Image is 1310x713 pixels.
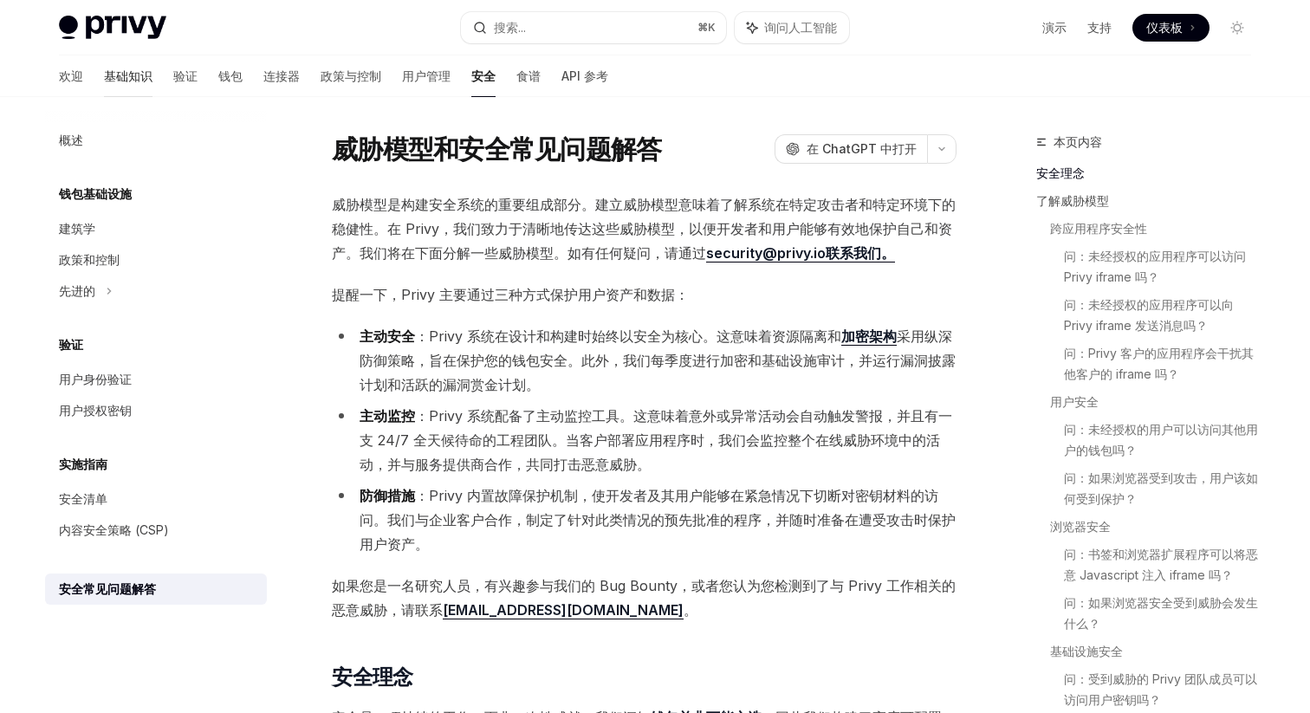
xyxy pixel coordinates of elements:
font: 支持 [1087,20,1112,35]
a: 基础知识 [104,55,152,97]
font: 在 ChatGPT 中打开 [807,141,917,156]
font: 用户身份验证 [59,372,132,386]
font: 威胁模型和安全常见问题解答 [332,133,661,165]
font: ：Privy 系统配备了主动监控工具。这意味着意外或异常活动会自动触发警报，并且有一支 24/7 全天候待命的工程团队。当客户部署应用程序时，我们会监控整个在线威胁环境中的活动，并与服务提供商合... [360,407,952,473]
font: 提醒一下，Privy 主要通过三种方式保护用户资产和数据： [332,286,689,303]
a: 演示 [1042,19,1067,36]
font: 主动监控 [360,407,415,425]
font: 问：如果浏览器安全受到威胁会发生什么？ [1064,595,1258,631]
a: 用户安全 [1050,388,1265,416]
a: 连接器 [263,55,300,97]
a: 问：书签和浏览器扩展程序可以将恶意 Javascript 注入 iframe 吗？ [1064,541,1265,589]
font: 加密架构 [841,327,897,345]
font: 用户授权密钥 [59,403,132,418]
a: [EMAIL_ADDRESS][DOMAIN_NAME] [443,601,684,619]
a: 用户授权密钥 [45,395,267,426]
font: 仪表板 [1146,20,1183,35]
font: 安全常见问题解答 [59,581,156,596]
font: 欢迎 [59,68,83,83]
font: 防御措施 [360,487,415,504]
a: 支持 [1087,19,1112,36]
a: 用户管理 [402,55,451,97]
font: 演示 [1042,20,1067,35]
font: ⌘ [697,21,708,34]
a: 基础设施安全 [1050,638,1265,665]
a: 安全清单 [45,483,267,515]
a: 加密架构 [841,327,897,346]
font: 政策和控制 [59,252,120,267]
button: 搜索...⌘K [461,12,726,43]
a: 钱包 [218,55,243,97]
font: 食谱 [516,68,541,83]
font: 本页内容 [1054,134,1102,149]
font: 安全理念 [332,664,413,690]
font: 如果您是一名研究人员，有兴趣参与我们的 Bug Bounty，或者您认为您检测到了与 Privy 工作相关的恶意威胁，请联系 [332,577,956,619]
a: 建筑学 [45,213,267,244]
a: 用户身份验证 [45,364,267,395]
a: 浏览器安全 [1050,513,1265,541]
font: 安全 [471,68,496,83]
font: 问：如果浏览器受到攻击，用户该如何受到保护？ [1064,470,1258,506]
font: 先进的 [59,283,95,298]
font: 主动安全 [360,327,415,345]
a: 问：未经授权的应用程序可以访问 Privy iframe 吗？ [1064,243,1265,291]
font: 问：未经授权的应用程序可以向 Privy iframe 发送消息吗？ [1064,297,1237,333]
a: 仪表板 [1132,14,1209,42]
a: 安全理念 [1036,159,1265,187]
font: 钱包基础设施 [59,186,132,201]
font: 采用纵深防御策略，旨在保护您的钱包安全。此外，我们每季度进行加密和基础设施审计，并运行漏洞披露计划和活跃的漏洞赏金计划。 [360,327,956,393]
a: 问：未经授权的应用程序可以向 Privy iframe 发送消息吗？ [1064,291,1265,340]
font: 内容安全策略 (CSP) [59,522,169,537]
font: 询问人工智能 [764,20,837,35]
font: 用户管理 [402,68,451,83]
font: API 参考 [561,68,608,83]
font: 用户安全 [1050,394,1099,409]
font: 验证 [173,68,198,83]
font: 问：Privy 客户的应用程序会干扰其他客户的 iframe 吗？ [1064,346,1254,381]
a: 验证 [173,55,198,97]
a: 跨应用程序安全性 [1050,215,1265,243]
img: 灯光标志 [59,16,166,40]
font: ：Privy 内置故障保护机制，使开发者及其用户能够在紧急情况下切断对密钥材料的访问。我们与企业客户合作，制定了针对此类情况的预先批准的程序，并随时准备在遭受攻击时保护用户资产。 [360,487,956,553]
a: API 参考 [561,55,608,97]
font: 钱包 [218,68,243,83]
font: 浏览器安全 [1050,519,1111,534]
font: [EMAIL_ADDRESS][DOMAIN_NAME] [443,601,684,619]
a: 问：Privy 客户的应用程序会干扰其他客户的 iframe 吗？ [1064,340,1265,388]
font: 跨应用程序安全性 [1050,221,1147,236]
a: security@privy.io联系我们。 [706,244,895,263]
button: 切换暗模式 [1223,14,1251,42]
font: 安全理念 [1036,165,1085,180]
font: 如有任何疑问，请通过 [567,244,706,262]
a: 安全 [471,55,496,97]
button: 在 ChatGPT 中打开 [775,134,927,164]
font: K [708,21,716,34]
font: ：Privy 系统在设计和构建时始终以安全为核心。这意味着资源隔离和 [415,327,841,345]
font: 了解威胁模型 [1036,193,1109,208]
a: 安全常见问题解答 [45,574,267,605]
font: 建筑学 [59,221,95,236]
a: 概述 [45,125,267,156]
font: 政策与控制 [321,68,381,83]
font: 基础知识 [104,68,152,83]
a: 内容安全策略 (CSP) [45,515,267,546]
a: 政策与控制 [321,55,381,97]
font: 安全清单 [59,491,107,506]
font: 问：未经授权的应用程序可以访问 Privy iframe 吗？ [1064,249,1249,284]
font: 。 [684,601,697,619]
button: 询问人工智能 [735,12,849,43]
a: 欢迎 [59,55,83,97]
font: 搜索... [494,20,526,35]
font: 验证 [59,337,83,352]
a: 问：如果浏览器安全受到威胁会发生什么？ [1064,589,1265,638]
font: 实施指南 [59,457,107,471]
a: 了解威胁模型 [1036,187,1265,215]
font: 基础设施安全 [1050,644,1123,658]
font: 问：受到威胁的 Privy 团队成员可以访问用户密钥吗？ [1064,671,1257,707]
font: 概述 [59,133,83,147]
font: 威胁模型是构建安全系统的重要组成部分。建立威胁模型意味着了解系统在特定攻击者和特定环境下的稳健性。在 Privy，我们致力于清晰地传达这些威胁模型，以便开发者和用户能够有效地保护自己和资产。我们... [332,196,956,262]
a: 政策和控制 [45,244,267,275]
a: 问：如果浏览器受到攻击，用户该如何受到保护？ [1064,464,1265,513]
a: 食谱 [516,55,541,97]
